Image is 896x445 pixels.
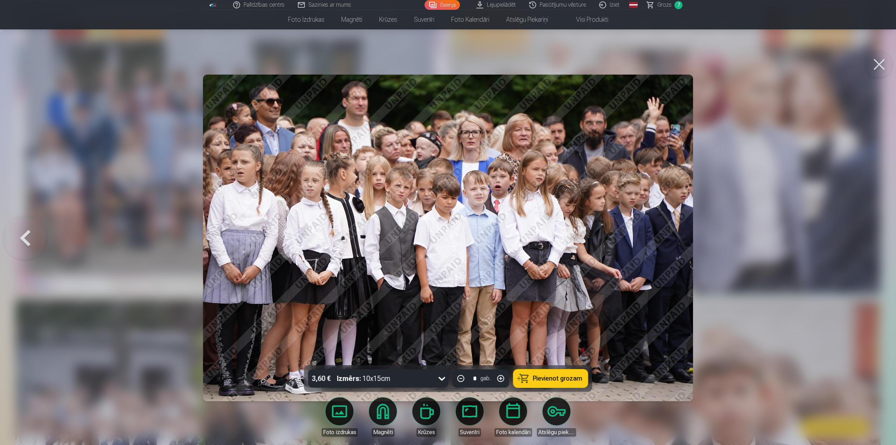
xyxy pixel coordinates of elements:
strong: Izmērs : [337,374,361,383]
img: /fa3 [209,3,217,7]
a: Foto kalendāri [443,10,498,29]
a: Foto izdrukas [280,10,333,29]
span: Grozs [657,1,672,9]
div: Suvenīri [458,428,481,437]
a: Suvenīri [450,397,489,437]
a: Magnēti [363,397,402,437]
div: gab. [481,374,491,383]
a: Atslēgu piekariņi [498,10,556,29]
button: Pievienot grozam [513,369,588,388]
span: Pievienot grozam [533,375,582,382]
a: Foto izdrukas [320,397,359,437]
div: Atslēgu piekariņi [537,428,576,437]
div: Magnēti [372,428,394,437]
a: Visi produkti [556,10,617,29]
div: Foto izdrukas [322,428,358,437]
a: Suvenīri [406,10,443,29]
div: 3,60 € [308,369,334,388]
a: Magnēti [333,10,371,29]
span: 7 [674,1,682,9]
div: 10x15cm [337,369,391,388]
div: Krūzes [416,428,436,437]
div: Foto kalendāri [495,428,532,437]
a: Krūzes [371,10,406,29]
a: Krūzes [407,397,446,437]
a: Atslēgu piekariņi [537,397,576,437]
a: Foto kalendāri [493,397,533,437]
